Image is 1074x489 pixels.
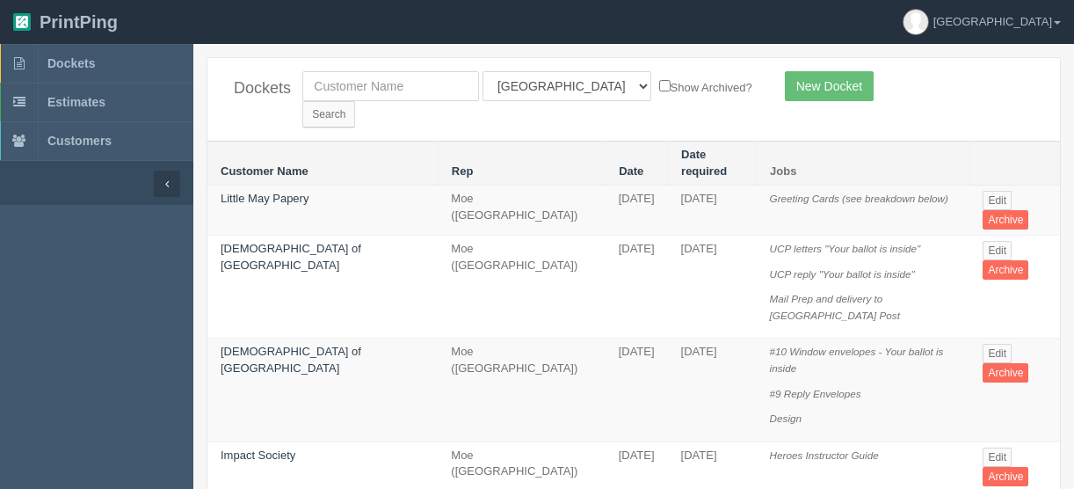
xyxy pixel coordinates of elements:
span: Customers [47,134,112,148]
td: [DATE] [606,339,668,442]
i: UCP reply "Your ballot is inside" [770,268,915,280]
a: Edit [983,448,1012,467]
a: Archive [983,363,1028,383]
a: Archive [983,210,1028,230]
a: Archive [983,467,1028,486]
td: [DATE] [668,236,757,339]
a: Customer Name [221,164,308,178]
th: Jobs [757,142,970,186]
a: Date [619,164,643,178]
a: [DEMOGRAPHIC_DATA] of [GEOGRAPHIC_DATA] [221,242,361,272]
i: Mail Prep and delivery to [GEOGRAPHIC_DATA] Post [770,293,900,321]
td: [DATE] [606,236,668,339]
a: Little May Papery [221,192,308,205]
img: avatar_default-7531ab5dedf162e01f1e0bb0964e6a185e93c5c22dfe317fb01d7f8cd2b1632c.jpg [903,10,928,34]
a: Date required [681,148,727,178]
input: Customer Name [302,71,479,101]
span: Estimates [47,95,105,109]
label: Show Archived? [659,77,752,97]
span: Dockets [47,56,95,70]
i: Design [770,412,802,424]
a: [DEMOGRAPHIC_DATA] of [GEOGRAPHIC_DATA] [221,345,361,375]
td: [DATE] [606,186,668,236]
input: Show Archived? [659,80,671,91]
td: Moe ([GEOGRAPHIC_DATA]) [438,186,605,236]
a: Archive [983,260,1028,280]
td: [DATE] [668,186,757,236]
a: New Docket [785,71,874,101]
a: Rep [452,164,474,178]
i: UCP letters "Your ballot is inside" [770,243,921,254]
a: Edit [983,191,1012,210]
a: Edit [983,241,1012,260]
td: [DATE] [668,339,757,442]
img: logo-3e63b451c926e2ac314895c53de4908e5d424f24456219fb08d385ab2e579770.png [13,13,31,31]
input: Search [302,101,355,128]
h4: Dockets [234,80,276,98]
td: Moe ([GEOGRAPHIC_DATA]) [438,236,605,339]
a: Impact Society [221,449,295,462]
i: Heroes Instructor Guide [770,449,879,461]
a: Edit [983,344,1012,363]
i: #10 Window envelopes - Your ballot is inside [770,346,944,374]
i: Greeting Cards (see breakdown below) [770,193,948,204]
td: Moe ([GEOGRAPHIC_DATA]) [438,339,605,442]
i: #9 Reply Envelopes [770,388,861,399]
